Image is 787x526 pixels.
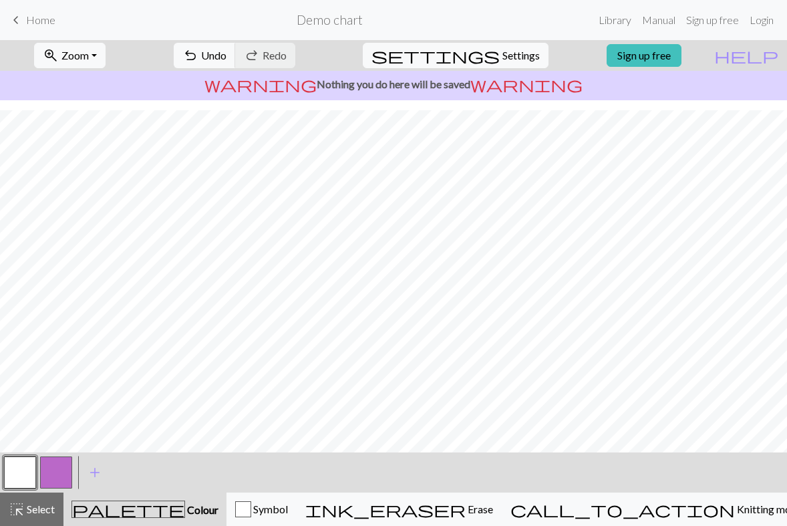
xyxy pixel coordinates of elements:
a: Library [593,7,637,33]
i: Settings [371,47,500,63]
span: warning [204,75,317,94]
span: help [714,46,778,65]
a: Sign up free [681,7,744,33]
a: Login [744,7,779,33]
span: Colour [185,503,218,516]
span: warning [470,75,583,94]
span: undo [182,46,198,65]
span: call_to_action [510,500,735,519]
span: ink_eraser [305,500,466,519]
span: keyboard_arrow_left [8,11,24,29]
span: settings [371,46,500,65]
span: highlight_alt [9,500,25,519]
button: Symbol [226,493,297,526]
span: Zoom [61,49,89,61]
button: SettingsSettings [363,43,548,68]
button: Colour [63,493,226,526]
span: Home [26,13,55,26]
p: Nothing you do here will be saved [5,76,782,92]
span: palette [72,500,184,519]
button: Undo [174,43,236,68]
span: Undo [201,49,226,61]
h2: Demo chart [297,12,363,27]
span: Erase [466,503,493,515]
a: Manual [637,7,681,33]
span: add [87,463,103,482]
a: Home [8,9,55,31]
span: zoom_in [43,46,59,65]
button: Zoom [34,43,106,68]
span: Select [25,503,55,515]
span: Symbol [251,503,288,515]
span: Settings [502,47,540,63]
button: Erase [297,493,502,526]
a: Sign up free [607,44,681,67]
